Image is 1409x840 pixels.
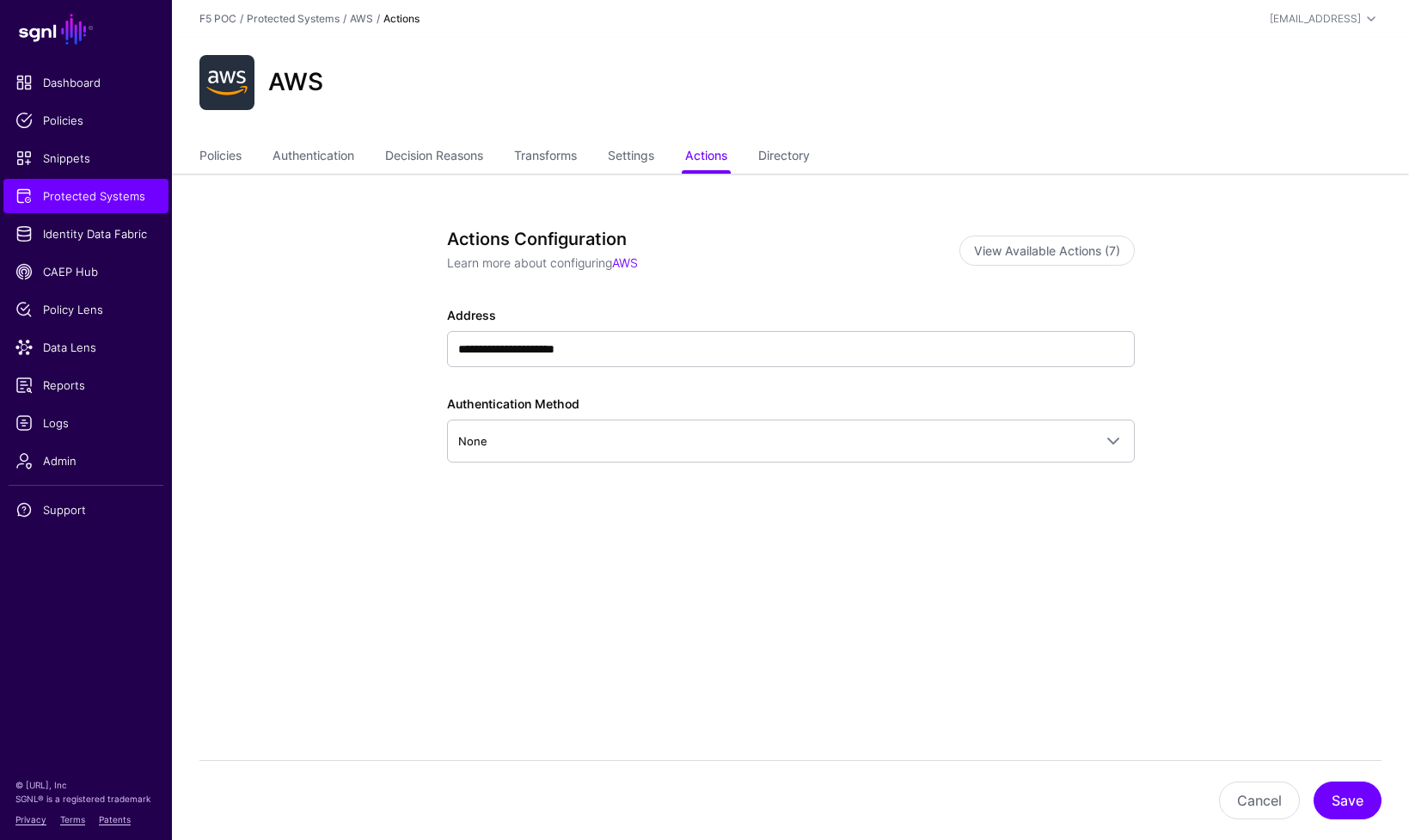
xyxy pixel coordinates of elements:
[15,414,156,432] span: Logs
[15,814,46,825] a: Privacy
[612,255,638,270] a: AWS
[383,12,420,25] strong: Actions
[273,141,354,174] a: Authentication
[3,330,168,365] a: Data Lens
[3,444,168,478] a: Admin
[3,368,168,402] a: Reports
[15,301,156,318] span: Policy Lens
[268,68,323,97] h2: AWS
[15,74,156,91] span: Dashboard
[15,452,156,469] span: Admin
[15,112,156,129] span: Policies
[15,225,156,242] span: Identity Data Fabric
[15,792,156,806] p: SGNL® is a registered trademark
[10,10,162,48] a: SGNL
[3,179,168,213] a: Protected Systems
[608,141,654,174] a: Settings
[3,406,168,440] a: Logs
[15,263,156,280] span: CAEP Hub
[447,306,496,324] label: Address
[1270,11,1361,27] div: [EMAIL_ADDRESS]
[199,55,254,110] img: svg+xml;base64,PHN2ZyB3aWR0aD0iNjQiIGhlaWdodD0iNjQiIHZpZXdCb3g9IjAgMCA2NCA2NCIgZmlsbD0ibm9uZSIgeG...
[1219,782,1300,819] button: Cancel
[15,187,156,205] span: Protected Systems
[15,501,156,518] span: Support
[15,377,156,394] span: Reports
[350,12,373,25] a: AWS
[3,217,168,251] a: Identity Data Fabric
[447,229,946,249] h3: Actions Configuration
[3,141,168,175] a: Snippets
[373,11,383,27] div: /
[15,150,156,167] span: Snippets
[3,65,168,100] a: Dashboard
[3,103,168,138] a: Policies
[447,395,579,413] label: Authentication Method
[199,12,236,25] a: F5 POC
[247,12,340,25] a: Protected Systems
[3,254,168,289] a: CAEP Hub
[340,11,350,27] div: /
[15,339,156,356] span: Data Lens
[385,141,483,174] a: Decision Reasons
[3,292,168,327] a: Policy Lens
[685,141,727,174] a: Actions
[458,434,487,448] span: None
[447,254,946,272] p: Learn more about configuring
[15,778,156,792] p: © [URL], Inc
[99,814,131,825] a: Patents
[1314,782,1381,819] button: Save
[758,141,810,174] a: Directory
[199,141,242,174] a: Policies
[60,814,85,825] a: Terms
[514,141,577,174] a: Transforms
[236,11,247,27] div: /
[959,236,1135,266] button: View Available Actions (7)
